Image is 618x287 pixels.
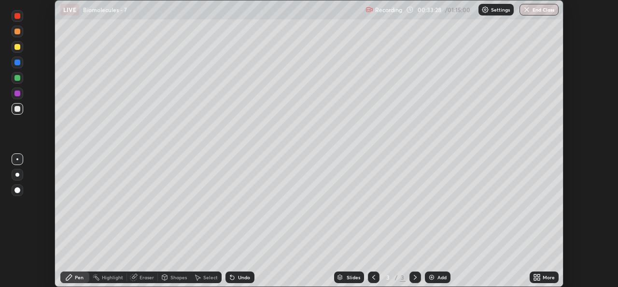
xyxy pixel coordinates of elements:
[203,275,218,280] div: Select
[523,6,531,14] img: end-class-cross
[383,274,393,280] div: 3
[491,7,510,12] p: Settings
[375,6,402,14] p: Recording
[543,275,555,280] div: More
[83,6,127,14] p: Biomolecules - 7
[437,275,447,280] div: Add
[365,6,373,14] img: recording.375f2c34.svg
[238,275,250,280] div: Undo
[481,6,489,14] img: class-settings-icons
[63,6,76,14] p: LIVE
[395,274,398,280] div: /
[75,275,84,280] div: Pen
[400,273,406,282] div: 3
[520,4,559,15] button: End Class
[347,275,360,280] div: Slides
[170,275,187,280] div: Shapes
[102,275,123,280] div: Highlight
[140,275,154,280] div: Eraser
[428,273,435,281] img: add-slide-button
